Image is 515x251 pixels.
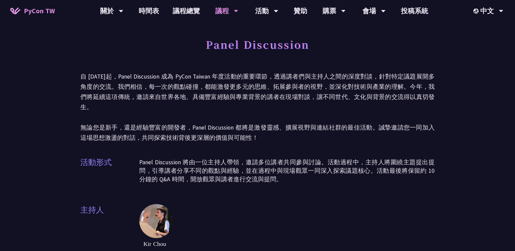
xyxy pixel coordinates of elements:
[24,6,55,16] span: PyCon TW
[10,7,20,14] img: Home icon of PyCon TW 2025
[3,2,62,19] a: PyCon TW
[139,158,435,184] p: Panel Discussion 將由一位主持人帶領，邀請多位講者共同參與討論。活動過程中，主持人將圍繞主題提出提問，引導講者分享不同的觀點與經驗，並在過程中與現場觀眾一同深入探索議題核心。活動...
[80,71,435,143] p: 自 [DATE]起，Panel Discussion 成為 PyCon Taiwan 年度活動的重要環節，透過講者們與主持人之間的深度對談，針對特定議題展開多角度的交流。我們相信，每一次的觀點碰...
[80,156,139,190] span: 活動形式
[139,204,173,238] img: Kir Chou
[473,9,480,14] img: Locale Icon
[139,238,170,250] span: Kir Chou
[206,34,309,54] h1: Panel Discussion
[80,204,139,250] span: 主持人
